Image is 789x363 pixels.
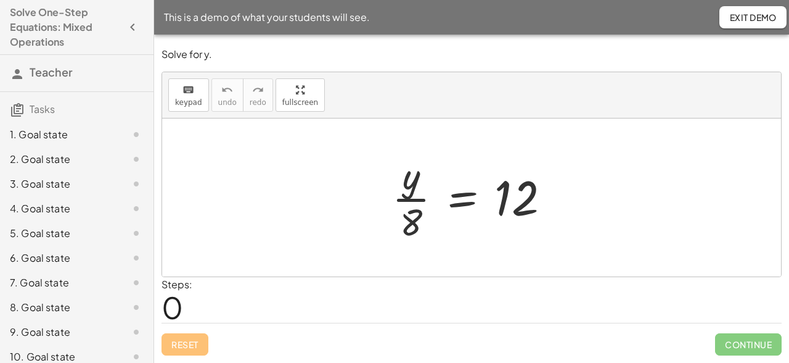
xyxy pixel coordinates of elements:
[161,48,782,62] p: Solve for y.
[129,300,144,315] i: Task not started.
[719,6,787,28] button: Exit Demo
[161,278,192,291] label: Steps:
[164,10,370,25] span: This is a demo of what your students will see.
[129,251,144,265] i: Task not started.
[10,127,109,142] div: 1. Goal state
[221,83,233,98] i: undo
[129,201,144,216] i: Task not started.
[10,5,121,49] h4: Solve One-Step Equations: Mixed Operations
[282,98,318,107] span: fullscreen
[10,226,109,241] div: 5. Goal state
[10,152,109,167] div: 2. Goal state
[30,65,73,79] span: Teacher
[10,300,109,315] div: 8. Goal state
[129,325,144,340] i: Task not started.
[243,78,273,112] button: redoredo
[10,201,109,216] div: 4. Goal state
[30,102,55,115] span: Tasks
[729,12,777,23] span: Exit Demo
[10,275,109,290] div: 7. Goal state
[129,127,144,142] i: Task not started.
[218,98,237,107] span: undo
[10,251,109,265] div: 6. Goal state
[129,275,144,290] i: Task not started.
[252,83,264,98] i: redo
[276,78,325,112] button: fullscreen
[211,78,243,112] button: undoundo
[129,226,144,241] i: Task not started.
[129,177,144,191] i: Task not started.
[161,288,183,326] span: 0
[175,98,202,107] span: keypad
[10,177,109,191] div: 3. Goal state
[250,98,266,107] span: redo
[182,83,194,98] i: keyboard
[168,78,209,112] button: keyboardkeypad
[10,325,109,340] div: 9. Goal state
[129,152,144,167] i: Task not started.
